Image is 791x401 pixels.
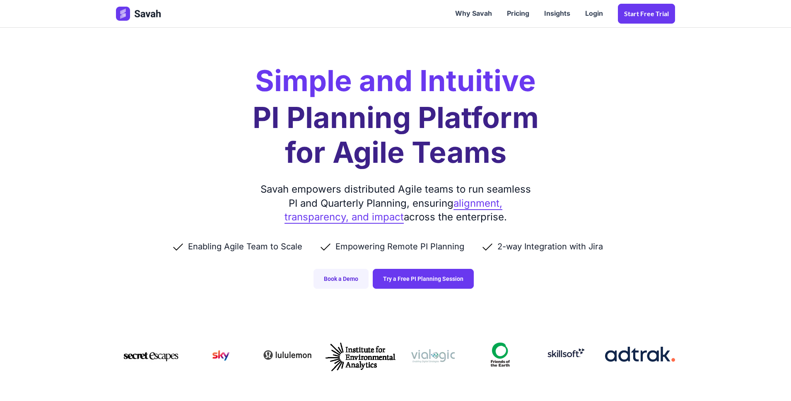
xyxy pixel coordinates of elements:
[314,269,369,289] a: Book a Demo
[448,1,499,27] a: Why Savah
[578,1,610,27] a: Login
[255,66,536,95] h2: Simple and Intuitive
[537,1,578,27] a: Insights
[319,241,481,252] li: Empowering Remote PI Planning
[257,182,534,224] div: Savah empowers distributed Agile teams to run seamless PI and Quarterly Planning, ensuring across...
[481,241,620,252] li: 2-way Integration with Jira
[373,269,474,289] a: Try a Free PI Planning Session
[253,100,539,170] h1: PI Planning Platform for Agile Teams
[171,241,319,252] li: Enabling Agile Team to Scale
[618,4,675,24] a: Start Free trial
[499,1,537,27] a: Pricing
